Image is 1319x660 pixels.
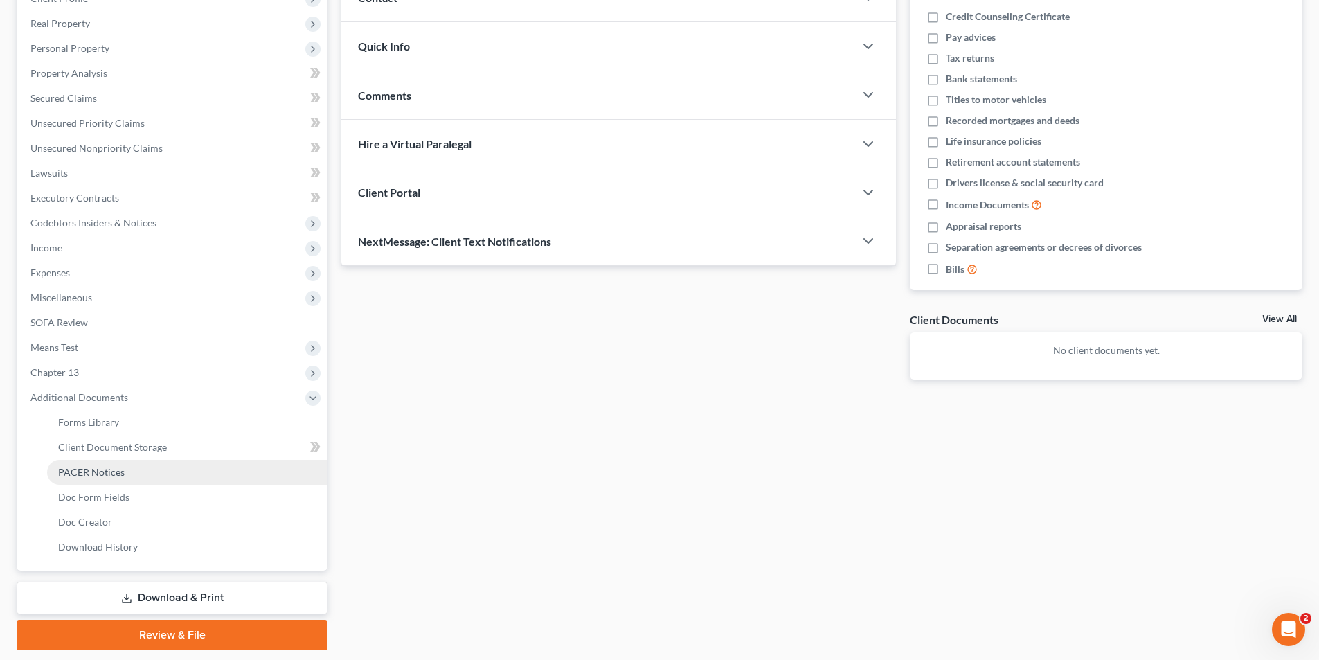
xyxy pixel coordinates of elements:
span: Income Documents [946,198,1029,212]
span: Forms Library [58,416,119,428]
span: Pay advices [946,30,996,44]
span: Drivers license & social security card [946,176,1104,190]
a: Forms Library [47,410,327,435]
span: 2 [1300,613,1311,624]
span: Download History [58,541,138,553]
a: Executory Contracts [19,186,327,211]
span: Lawsuits [30,167,68,179]
span: Bank statements [946,72,1017,86]
span: Bills [946,262,964,276]
span: Client Portal [358,186,420,199]
span: Executory Contracts [30,192,119,204]
a: Secured Claims [19,86,327,111]
span: Tax returns [946,51,994,65]
span: NextMessage: Client Text Notifications [358,235,551,248]
span: Additional Documents [30,391,128,403]
a: Client Document Storage [47,435,327,460]
span: Means Test [30,341,78,353]
p: No client documents yet. [921,344,1291,357]
span: Real Property [30,17,90,29]
a: Download & Print [17,582,327,614]
a: SOFA Review [19,310,327,335]
span: Credit Counseling Certificate [946,10,1070,24]
div: Client Documents [910,312,998,327]
span: Titles to motor vehicles [946,93,1046,107]
a: Review & File [17,620,327,650]
a: Lawsuits [19,161,327,186]
span: Separation agreements or decrees of divorces [946,240,1142,254]
a: View All [1262,314,1297,324]
span: Personal Property [30,42,109,54]
span: Retirement account statements [946,155,1080,169]
span: Recorded mortgages and deeds [946,114,1079,127]
span: Appraisal reports [946,220,1021,233]
iframe: Intercom live chat [1272,613,1305,646]
a: PACER Notices [47,460,327,485]
a: Property Analysis [19,61,327,86]
a: Unsecured Nonpriority Claims [19,136,327,161]
span: Hire a Virtual Paralegal [358,137,472,150]
span: Miscellaneous [30,292,92,303]
span: Comments [358,89,411,102]
span: Client Document Storage [58,441,167,453]
span: SOFA Review [30,316,88,328]
span: Life insurance policies [946,134,1041,148]
a: Unsecured Priority Claims [19,111,327,136]
span: Secured Claims [30,92,97,104]
a: Doc Form Fields [47,485,327,510]
span: Property Analysis [30,67,107,79]
a: Doc Creator [47,510,327,535]
span: Expenses [30,267,70,278]
span: Chapter 13 [30,366,79,378]
span: PACER Notices [58,466,125,478]
a: Download History [47,535,327,560]
span: Doc Form Fields [58,491,129,503]
span: Quick Info [358,39,410,53]
span: Unsecured Nonpriority Claims [30,142,163,154]
span: Codebtors Insiders & Notices [30,217,156,229]
span: Unsecured Priority Claims [30,117,145,129]
span: Income [30,242,62,253]
span: Doc Creator [58,516,112,528]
